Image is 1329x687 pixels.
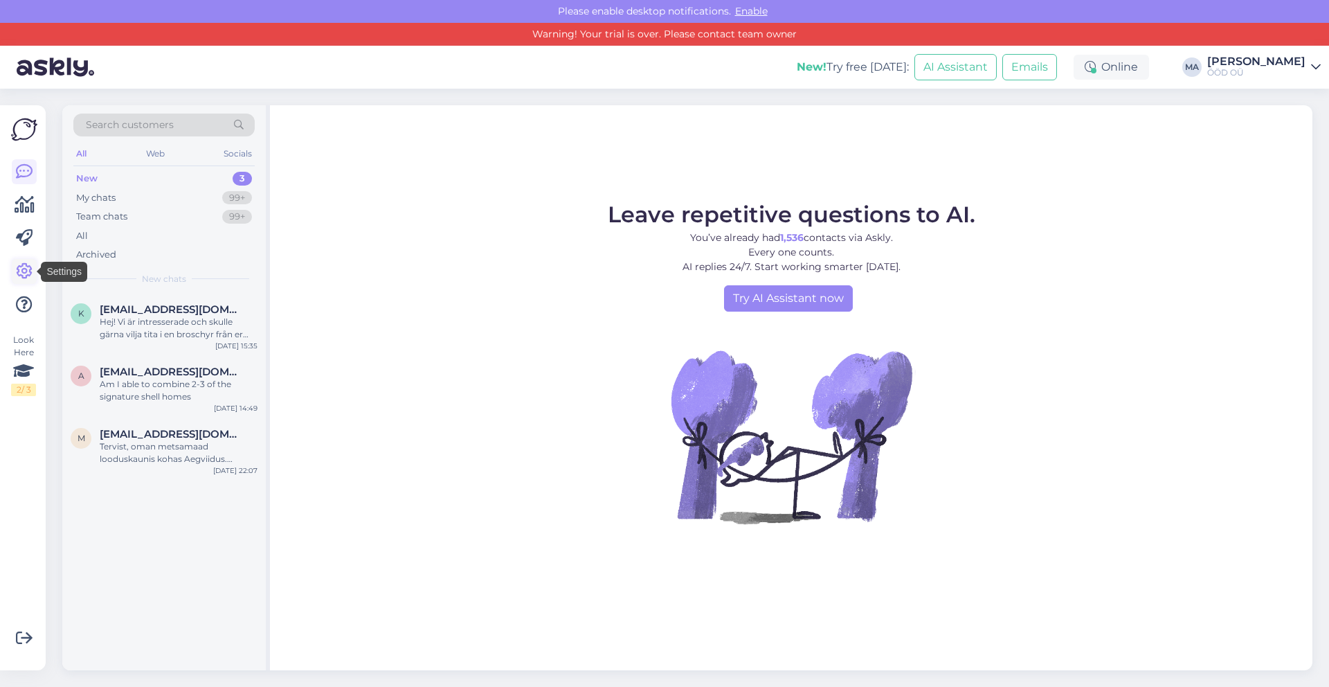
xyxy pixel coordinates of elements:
[222,210,252,224] div: 99+
[780,231,804,244] b: 1,536
[797,60,826,73] b: New!
[215,341,257,351] div: [DATE] 15:35
[724,285,853,312] a: Try AI Assistant now
[100,428,244,440] span: matheus.leemet@gmail.com
[78,371,84,381] span: a
[76,172,98,186] div: New
[608,231,975,274] p: You’ve already had contacts via Askly. Every one counts. AI replies 24/7. Start working smarter [...
[1207,67,1305,78] div: ÖÖD OÜ
[142,273,186,285] span: New chats
[1074,55,1149,80] div: Online
[11,384,36,396] div: 2 / 3
[143,145,168,163] div: Web
[76,248,116,262] div: Archived
[78,433,85,443] span: m
[213,465,257,476] div: [DATE] 22:07
[100,440,257,465] div: Tervist, oman metsamaad looduskaunis kohas Aegviidus. Kõrvemaa on 4km läheduses ning krundilt joo...
[100,366,244,378] span: alouis.lopez@gmail.com
[1002,54,1057,80] button: Emails
[214,403,257,413] div: [DATE] 14:49
[667,312,916,561] img: No Chat active
[222,191,252,205] div: 99+
[11,116,37,143] img: Askly Logo
[1207,56,1305,67] div: [PERSON_NAME]
[100,303,244,316] span: karin.landsbygd@gmail.com
[797,59,909,75] div: Try free [DATE]:
[78,308,84,319] span: k
[233,172,252,186] div: 3
[1207,56,1321,78] a: [PERSON_NAME]ÖÖD OÜ
[1182,57,1202,77] div: MA
[608,201,975,228] span: Leave repetitive questions to AI.
[76,210,127,224] div: Team chats
[731,5,772,17] span: Enable
[41,262,87,282] div: Settings
[11,334,36,396] div: Look Here
[76,229,88,243] div: All
[73,145,89,163] div: All
[914,54,997,80] button: AI Assistant
[100,378,257,403] div: Am I able to combine 2-3 of the signature shell homes
[76,191,116,205] div: My chats
[86,118,174,132] span: Search customers
[221,145,255,163] div: Socials
[100,316,257,341] div: Hej! Vi är intresserade och skulle gärna vilja tita i en broschyr från er med era modeller samlad...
